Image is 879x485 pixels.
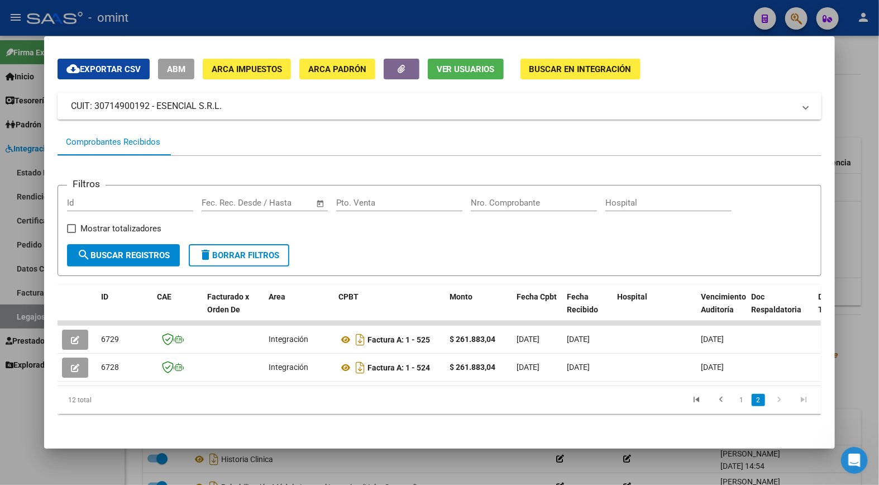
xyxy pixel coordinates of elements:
span: Area [269,292,285,301]
button: ARCA Impuestos [203,59,291,79]
span: [DATE] [701,363,724,372]
span: Borrar Filtros [199,250,279,260]
span: Buscar en Integración [529,64,632,74]
datatable-header-cell: Facturado x Orden De [203,285,264,334]
span: Mostrar totalizadores [80,222,161,235]
a: go to previous page [710,394,732,406]
span: CPBT [338,292,359,301]
iframe: Intercom live chat [841,447,868,474]
datatable-header-cell: CAE [152,285,203,334]
span: Integración [269,363,308,372]
input: Fecha inicio [202,198,247,208]
i: Descargar documento [353,331,367,349]
strong: $ 261.883,04 [450,335,496,344]
datatable-header-cell: Hospital [613,285,697,334]
span: [DATE] [517,363,540,372]
mat-icon: delete [199,248,212,261]
span: 6728 [101,363,119,372]
button: Ver Usuarios [428,59,504,79]
datatable-header-cell: Doc Respaldatoria [747,285,814,334]
li: page 1 [733,391,750,410]
datatable-header-cell: Monto [446,285,513,334]
datatable-header-cell: CPBT [334,285,446,334]
span: Fecha Recibido [567,292,599,314]
span: ARCA Impuestos [212,64,282,74]
a: go to last page [793,394,814,406]
span: ABM [167,64,185,74]
span: Doc Respaldatoria [752,292,802,314]
mat-icon: cloud_download [66,62,80,75]
button: Borrar Filtros [189,244,289,267]
div: 12 total [58,386,208,414]
a: go to first page [686,394,707,406]
mat-expansion-panel-header: CUIT: 30714900192 - ESENCIAL S.R.L. [58,93,822,120]
datatable-header-cell: ID [97,285,152,334]
mat-icon: search [77,248,90,261]
span: Exportar CSV [66,64,141,74]
span: Integración [269,335,308,344]
mat-panel-title: CUIT: 30714900192 - ESENCIAL S.R.L. [71,99,795,113]
button: Open calendar [314,197,327,210]
span: CAE [157,292,171,301]
li: page 2 [750,391,767,410]
span: Fecha Cpbt [517,292,557,301]
span: ID [101,292,108,301]
span: Doc Trazabilidad [819,292,864,314]
datatable-header-cell: Area [264,285,334,334]
strong: Factura A: 1 - 525 [367,335,430,344]
a: go to next page [768,394,790,406]
i: Descargar documento [353,359,367,377]
a: 2 [752,394,765,406]
h3: Filtros [67,177,106,191]
strong: $ 261.883,04 [450,363,496,372]
span: [DATE] [567,335,590,344]
button: ARCA Padrón [299,59,375,79]
span: Hospital [618,292,648,301]
button: Exportar CSV [58,59,150,79]
span: Facturado x Orden De [207,292,249,314]
datatable-header-cell: Vencimiento Auditoría [697,285,747,334]
span: [DATE] [701,335,724,344]
datatable-header-cell: Fecha Recibido [563,285,613,334]
input: Fecha fin [257,198,311,208]
span: [DATE] [517,335,540,344]
div: Comprobantes Recibidos [66,136,160,149]
strong: Factura A: 1 - 524 [367,363,430,372]
span: Ver Usuarios [437,64,495,74]
span: Buscar Registros [77,250,170,260]
datatable-header-cell: Fecha Cpbt [513,285,563,334]
button: Buscar Registros [67,244,180,267]
span: [DATE] [567,363,590,372]
button: Buscar en Integración [520,59,641,79]
span: ARCA Padrón [308,64,366,74]
button: ABM [158,59,194,79]
span: 6729 [101,335,119,344]
span: Vencimiento Auditoría [701,292,747,314]
span: Monto [450,292,473,301]
a: 1 [735,394,748,406]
